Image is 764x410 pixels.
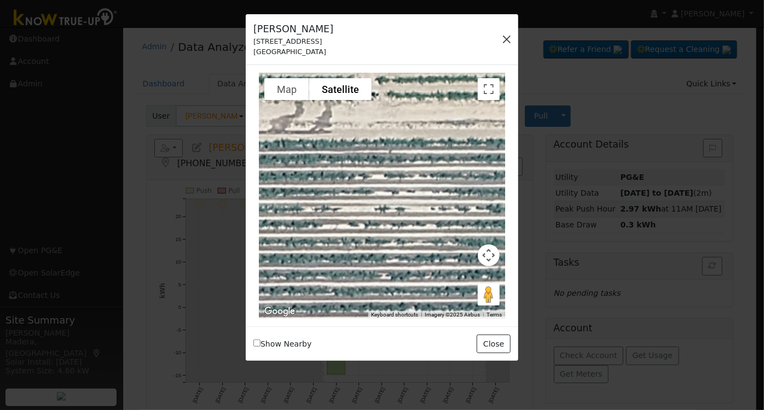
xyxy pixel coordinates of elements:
[253,22,333,36] h5: [PERSON_NAME]
[264,78,309,100] button: Show street map
[253,339,261,347] input: Show Nearby
[478,244,500,266] button: Map camera controls
[253,36,333,46] div: [STREET_ADDRESS]
[477,335,510,353] button: Close
[371,311,418,319] button: Keyboard shortcuts
[253,46,333,57] div: [GEOGRAPHIC_DATA]
[478,284,500,306] button: Drag Pegman onto the map to open Street View
[425,312,480,318] span: Imagery ©2025 Airbus
[253,338,311,350] label: Show Nearby
[478,78,500,100] button: Toggle fullscreen view
[262,304,298,319] img: Google
[487,312,502,318] a: Terms (opens in new tab)
[262,304,298,319] a: Open this area in Google Maps (opens a new window)
[309,78,372,100] button: Show satellite imagery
